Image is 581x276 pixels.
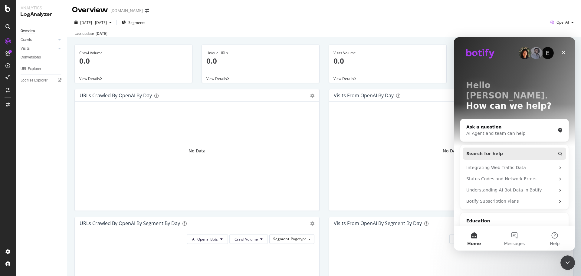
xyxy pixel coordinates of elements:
a: Crawls [21,37,57,43]
a: Visits [21,45,57,52]
button: All Openai Bots [187,234,228,244]
span: View Details [333,76,354,81]
iframe: Intercom live chat [454,37,575,251]
div: Overview [72,5,108,15]
span: Pagetype [291,236,307,241]
a: Overview [21,28,63,34]
div: Unique URLs [206,50,315,56]
p: 0.0 [333,56,442,66]
span: OpenAI [556,20,569,25]
div: Overview [21,28,35,34]
div: Logfiles Explorer [21,77,48,84]
div: gear [310,221,314,226]
button: All Devices [449,234,483,244]
div: Visits from OpenAI By Segment By Day [334,220,422,226]
button: Segments [119,18,148,27]
button: OpenAI [548,18,576,27]
span: [DATE] - [DATE] [80,20,107,25]
div: [DOMAIN_NAME] [110,8,143,14]
span: Crawl Volume [235,237,258,242]
div: arrow-right-arrow-left [145,8,149,13]
button: [DATE] - [DATE] [72,18,114,27]
div: Conversions [21,54,41,61]
a: URL Explorer [21,66,63,72]
a: Conversions [21,54,63,61]
div: No Data [443,148,460,154]
div: URLs Crawled by OpenAI By Segment By Day [80,220,180,226]
div: URLs Crawled by OpenAI by day [80,92,152,98]
p: 0.0 [79,56,188,66]
div: URL Explorer [21,66,41,72]
iframe: Intercom live chat [560,255,575,270]
button: Crawl Volume [229,234,268,244]
span: All Openai Bots [192,237,218,242]
div: Last update [74,31,107,36]
div: [DATE] [96,31,107,36]
span: Segment [273,236,289,241]
div: Crawls [21,37,32,43]
div: LogAnalyzer [21,11,62,18]
span: View Details [79,76,100,81]
div: Visits [21,45,30,52]
div: Crawl Volume [79,50,188,56]
div: Visits Volume [333,50,442,56]
p: 0.0 [206,56,315,66]
span: View Details [206,76,227,81]
div: Visits from OpenAI by day [334,92,394,98]
a: Logfiles Explorer [21,77,63,84]
div: Analytics [21,5,62,11]
div: No Data [189,148,205,154]
div: gear [310,94,314,98]
span: Segments [128,20,145,25]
